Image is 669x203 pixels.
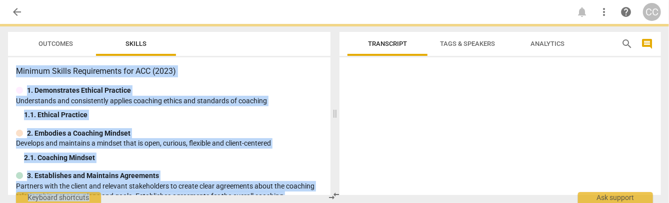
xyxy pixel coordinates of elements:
div: Ask support [578,192,653,203]
span: comment [641,38,653,50]
span: Outcomes [39,40,73,47]
button: Search [619,36,635,52]
p: 1. Demonstrates Ethical Practice [27,85,131,96]
span: compare_arrows [328,190,340,202]
h3: Minimum Skills Requirements for ACC (2023) [16,65,322,77]
span: Skills [125,40,146,47]
span: Tags & Speakers [440,40,495,47]
p: 2. Embodies a Coaching Mindset [27,128,130,139]
a: Help [617,3,635,21]
span: more_vert [598,6,610,18]
span: Transcript [368,40,407,47]
button: Show/Hide comments [639,36,655,52]
p: 3. Establishes and Maintains Agreements [27,171,159,181]
div: Keyboard shortcuts [16,192,101,203]
button: CC [643,3,661,21]
div: 2. 1. Coaching Mindset [24,153,322,163]
span: search [621,38,633,50]
span: Analytics [530,40,564,47]
span: help [620,6,632,18]
div: 1. 1. Ethical Practice [24,110,322,120]
p: Understands and consistently applies coaching ethics and standards of coaching [16,96,322,106]
p: Develops and maintains a mindset that is open, curious, flexible and client-centered [16,138,322,149]
span: arrow_back [11,6,23,18]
